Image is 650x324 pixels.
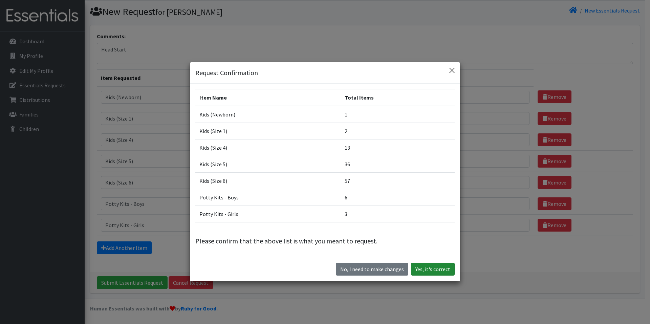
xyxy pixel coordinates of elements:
td: Kids (Size 5) [195,156,341,172]
th: Item Name [195,89,341,106]
h5: Request Confirmation [195,68,258,78]
td: Kids (Size 4) [195,139,341,156]
th: Total Items [341,89,455,106]
td: 6 [341,189,455,206]
td: Kids (Newborn) [195,106,341,123]
td: 2 [341,123,455,139]
td: 3 [341,206,455,222]
td: 36 [341,156,455,172]
td: Kids (Size 1) [195,123,341,139]
td: 13 [341,139,455,156]
td: Potty Kits - Boys [195,189,341,206]
td: Potty Kits - Girls [195,206,341,222]
td: 57 [341,172,455,189]
button: Close [447,65,457,76]
td: Kids (Size 6) [195,172,341,189]
p: Please confirm that the above list is what you meant to request. [195,236,455,246]
button: Yes, it's correct [411,263,455,276]
button: No I need to make changes [336,263,408,276]
td: 1 [341,106,455,123]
